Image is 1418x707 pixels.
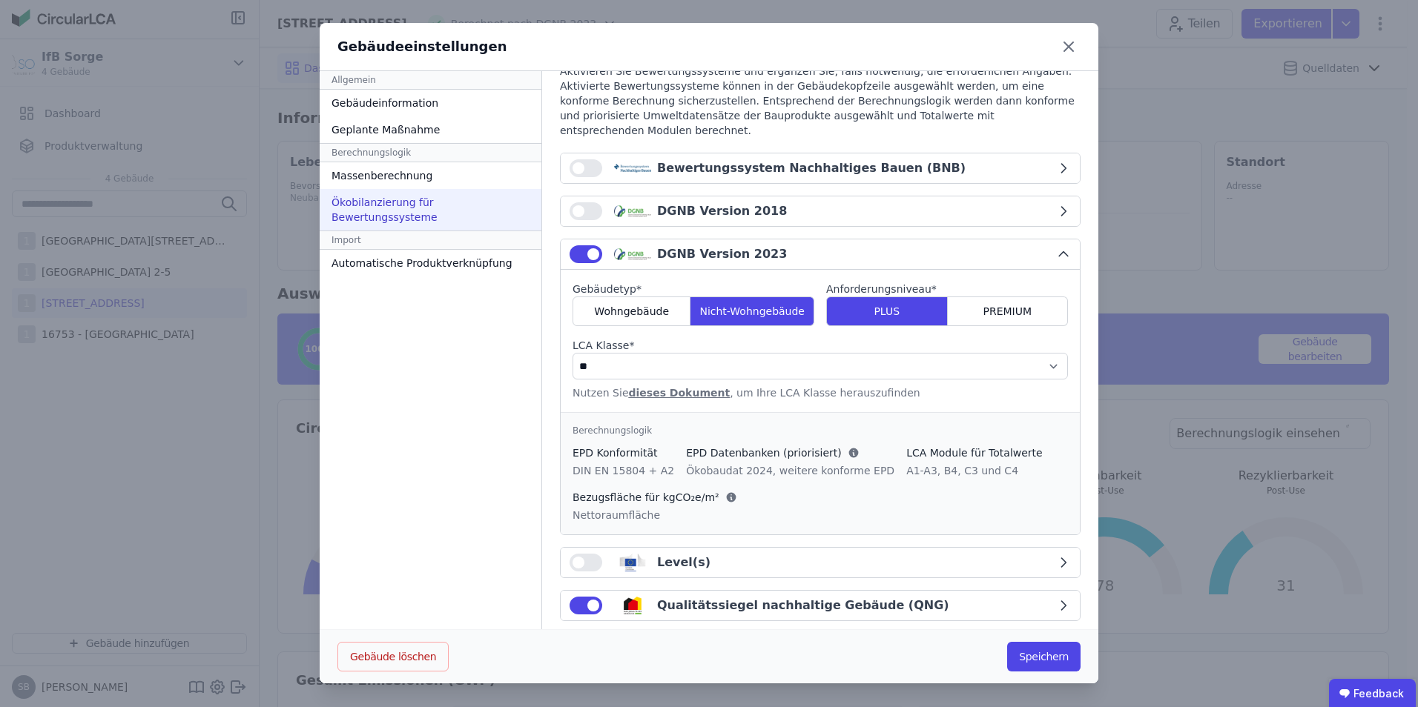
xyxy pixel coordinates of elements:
div: Allgemein [320,71,541,90]
span: Nicht-Wohngebäude [699,304,805,319]
div: DGNB Version 2023 [657,245,787,263]
div: Nettoraumfläche [573,508,737,522]
div: DIN EN 15804 + A2 [573,463,674,478]
div: Ökobilanzierung für Bewertungssysteme [320,189,541,230]
span: PLUS [874,304,900,319]
img: dgnb_logo-x_03lAI3.svg [614,245,651,263]
span: Wohngebäude [594,304,669,319]
div: Bezugsfläche für kgCO₂e/m² [573,490,737,505]
div: Ökobaudat 2024, weitere konforme EPD [686,463,894,478]
button: DGNB Version 2018 [561,196,1080,226]
div: EPD Konformität [573,445,674,460]
img: levels_logo-Bv5juQb_.svg [614,554,651,571]
div: Automatische Produktverknüpfung [320,250,541,276]
img: bnb_logo-CNxcAojW.svg [614,159,651,177]
button: Bewertungssystem Nachhaltiges Bauen (BNB) [561,153,1080,183]
button: DGNB Version 2023 [561,239,1080,270]
img: dgnb_logo-x_03lAI3.svg [614,202,651,220]
div: Bewertungssystem Nachhaltiges Bauen (BNB) [657,159,966,177]
div: LCA Module für Totalwerte [906,445,1043,460]
button: Gebäude löschen [337,642,449,671]
img: qng_logo-BKTGsvz4.svg [614,597,651,614]
div: DGNB Version 2018 [657,202,787,220]
button: Level(s) [561,548,1080,577]
label: audits.requiredField [573,282,814,296]
span: PREMIUM [983,304,1032,319]
label: audits.requiredField [826,282,1068,296]
div: Import [320,230,541,250]
div: Qualitätssiegel nachhaltige Gebäude (QNG) [657,597,949,614]
div: Geplante Maßnahme [320,116,541,143]
div: Level(s) [657,554,710,571]
div: Aktivieren Sie Bewertungssysteme und ergänzen Sie, falls notwendig, die erforderlichen Angaben. A... [560,64,1081,153]
div: Massenberechnung [320,162,541,189]
button: Qualitätssiegel nachhaltige Gebäude (QNG) [561,591,1080,620]
div: Berechnungslogik [573,425,1068,437]
div: Gebäudeinformation [320,90,541,116]
div: Gebäudeeinstellungen [337,36,507,57]
div: Berechnungslogik [320,143,541,162]
a: dieses Dokument [629,387,731,399]
button: Speichern [1007,642,1081,671]
span: EPD Datenbanken (priorisiert) [686,445,841,460]
label: audits.requiredField [573,338,1068,353]
div: A1-A3, B4, C3 und C4 [906,463,1043,478]
div: Nutzen Sie , um Ihre LCA Klasse herauszufinden [573,385,1068,400]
